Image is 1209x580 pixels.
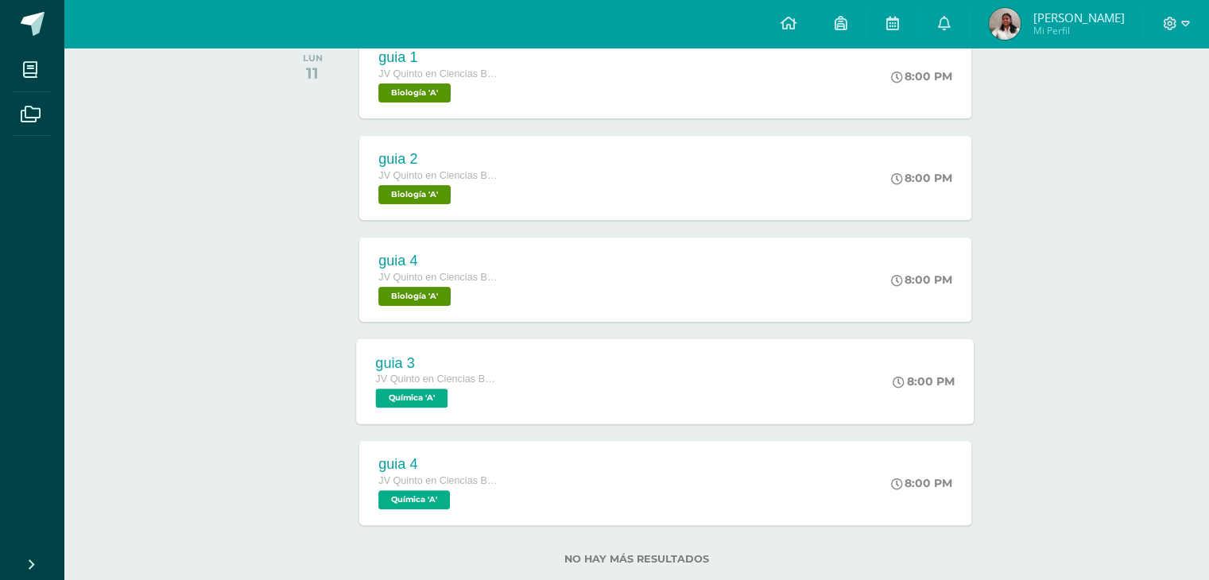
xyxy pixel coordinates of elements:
span: Química 'A' [378,490,450,509]
div: guia 2 [378,151,498,168]
span: JV Quinto en Ciencias Biologícas JV [PERSON_NAME]. CCLL en Ciencias Biológicas Vespertino [378,475,498,486]
div: 8:00 PM [891,69,952,83]
span: Mi Perfil [1033,24,1124,37]
div: guia 3 [376,354,497,371]
div: guia 1 [378,49,498,66]
div: 11 [303,64,323,83]
div: guia 4 [378,456,498,473]
div: 8:00 PM [891,171,952,185]
span: Biología 'A' [378,83,451,102]
span: Biología 'A' [378,185,451,204]
img: b44c6c95f1b0e30b62d3a01f74111d9f.png [989,8,1021,40]
span: JV Quinto en Ciencias Biologícas JV [PERSON_NAME]. CCLL en Ciencias Biológicas Vespertino [378,272,498,283]
div: 8:00 PM [891,476,952,490]
div: 8:00 PM [891,273,952,287]
span: JV Quinto en Ciencias Biologícas JV [PERSON_NAME]. CCLL en Ciencias Biológicas Vespertino [378,68,498,79]
span: Biología 'A' [378,287,451,306]
div: guia 4 [378,253,498,269]
div: 8:00 PM [893,374,955,389]
label: No hay más resultados [277,553,996,565]
span: JV Quinto en Ciencias Biologícas JV [PERSON_NAME]. CCLL en Ciencias Biológicas Vespertino [376,373,497,385]
span: [PERSON_NAME] [1033,10,1124,25]
span: Química 'A' [376,389,448,408]
span: JV Quinto en Ciencias Biologícas JV [PERSON_NAME]. CCLL en Ciencias Biológicas Vespertino [378,170,498,181]
div: LUN [303,52,323,64]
